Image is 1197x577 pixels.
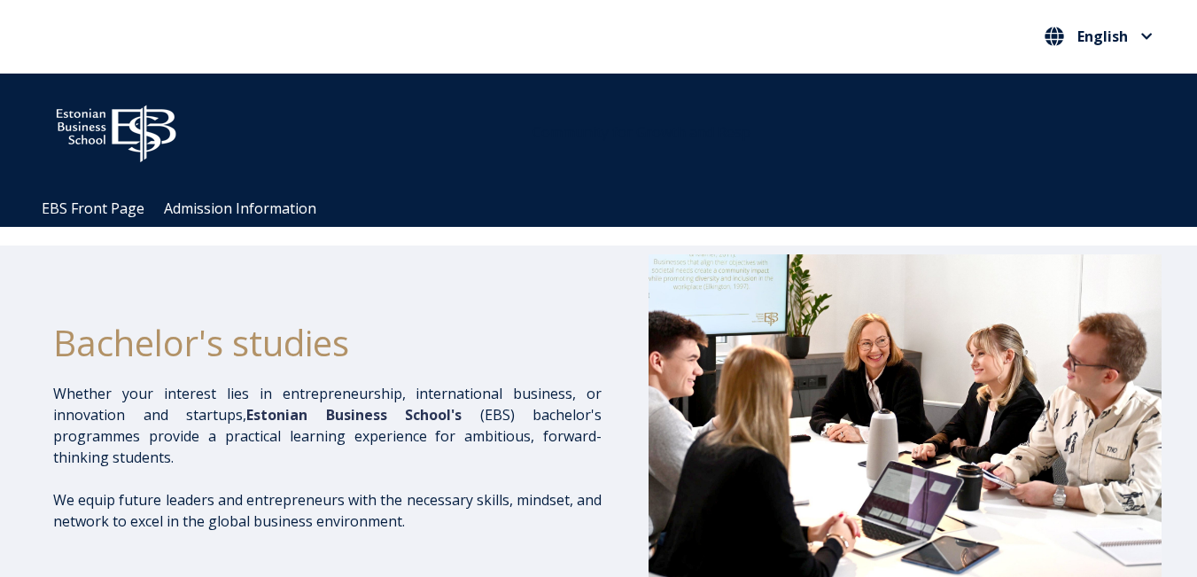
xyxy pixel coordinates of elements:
[53,489,602,532] p: We equip future leaders and entrepreneurs with the necessary skills, mindset, and network to exce...
[32,191,1184,227] div: Navigation Menu
[42,199,144,218] a: EBS Front Page
[41,91,191,168] img: ebs_logo2016_white
[532,122,750,142] span: Community for Growth and Resp
[164,199,316,218] a: Admission Information
[1040,22,1157,51] button: English
[1040,22,1157,51] nav: Select your language
[53,383,602,468] p: Whether your interest lies in entrepreneurship, international business, or innovation and startup...
[246,405,462,425] span: Estonian Business School's
[53,321,602,365] h1: Bachelor's studies
[1077,29,1128,43] span: English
